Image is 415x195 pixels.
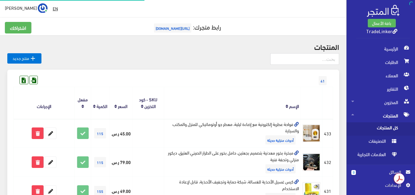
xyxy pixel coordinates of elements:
[94,157,106,167] span: 115
[366,26,397,35] a: TradeLinker
[351,109,410,122] span: المنتجات
[346,109,415,122] a: المنتجات
[265,164,296,173] span: أدوات منزلية حديثة
[53,5,58,12] u: EN
[346,96,415,109] a: المخزون
[7,53,41,64] a: منتج جديد
[289,102,299,110] a: الإسم
[109,148,133,177] td: 79.00 ر.س.
[361,169,401,175] span: الرسائل
[265,135,296,145] span: أدوات منزلية حديثة
[351,136,398,149] span: التصنيفات
[164,119,301,148] td: فواحة عطرية إلكترونية مع إضاءة ليلية، معطر جو أوتوماتيكي للمنزل والمكتب والسيارة
[351,169,410,182] a: 0 الرسائل
[346,149,415,162] a: العلامات التجارية
[322,148,333,177] td: 432
[7,153,30,176] iframe: Drift Widget Chat Controller
[154,23,191,33] span: [URL][DOMAIN_NAME]
[109,119,133,148] td: 45.00 ر.س.
[5,3,48,13] a: ... [PERSON_NAME]
[97,102,107,110] a: الكمية
[346,82,415,96] a: التقارير
[94,128,106,138] span: 115
[139,95,157,110] a: SKU - كود التخزين
[351,170,356,175] span: 0
[164,148,301,177] td: مبخرة بخور معدنية بتصميم بجعتين، حامل بخور على الطراز الصيني العتيق، ديكور منزلي وتحفة فنية
[351,69,410,82] span: العملاء
[302,124,321,142] img: foah-aatry-alktrony-maa-adaaa-lyly-maatr-go-aotomatyky-llmnzl-oalmktb-oalsyar.jpg
[346,55,415,69] a: الطلبات
[367,5,399,17] img: .
[7,43,339,50] h2: المنتجات
[5,22,31,33] a: اشتراكك
[29,55,37,62] i: 
[38,3,48,13] img: ...
[270,53,339,65] input: بحث...
[351,96,410,109] span: المخزون
[351,182,410,191] a: اﻹعدادات
[346,122,415,136] a: كل المنتجات
[302,153,321,171] img: mbkhr-bkhor-maadny-btsmym-bgaatyn-haml-bkhor-aal-altraz-alsyny-alaatyk-dykor-mnzly-othf-fny.jpg
[78,95,88,103] a: مفعل
[356,182,401,188] span: اﻹعدادات
[351,122,398,136] span: كل المنتجات
[346,69,415,82] a: العملاء
[14,87,75,119] th: الإجراءات
[368,19,396,27] a: باقة الأعمال
[50,3,60,14] a: EN
[118,102,127,110] a: السعر
[152,21,221,32] a: رابط متجرك:[URL][DOMAIN_NAME]
[346,136,415,149] a: التصنيفات
[322,119,333,148] td: 433
[319,76,327,85] span: 41
[351,149,398,162] span: العلامات التجارية
[346,162,415,176] a: أنواع المنتجات
[346,42,415,55] a: الرئيسية
[351,42,410,55] span: الرئيسية
[351,55,410,69] span: الطلبات
[351,82,410,96] span: التقارير
[351,162,398,176] span: أنواع المنتجات
[5,4,37,12] span: [PERSON_NAME]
